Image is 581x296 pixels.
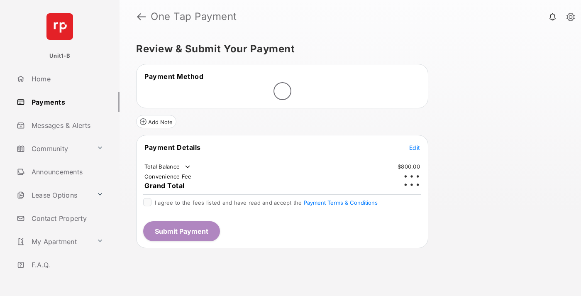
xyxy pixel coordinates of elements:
[46,13,73,40] img: svg+xml;base64,PHN2ZyB4bWxucz0iaHR0cDovL3d3dy53My5vcmcvMjAwMC9zdmciIHdpZHRoPSI2NCIgaGVpZ2h0PSI2NC...
[144,163,192,171] td: Total Balance
[49,52,70,60] p: Unit1-B
[13,69,120,89] a: Home
[409,143,420,152] button: Edit
[144,143,201,152] span: Payment Details
[136,44,558,54] h5: Review & Submit Your Payment
[13,185,93,205] a: Lease Options
[143,221,220,241] button: Submit Payment
[409,144,420,151] span: Edit
[13,255,120,275] a: F.A.Q.
[304,199,378,206] button: I agree to the fees listed and have read and accept the
[13,92,120,112] a: Payments
[144,72,203,81] span: Payment Method
[397,163,420,170] td: $800.00
[144,173,192,180] td: Convenience Fee
[151,12,237,22] strong: One Tap Payment
[13,115,120,135] a: Messages & Alerts
[13,208,120,228] a: Contact Property
[144,181,185,190] span: Grand Total
[136,115,176,128] button: Add Note
[13,139,93,159] a: Community
[13,232,93,252] a: My Apartment
[155,199,378,206] span: I agree to the fees listed and have read and accept the
[13,162,120,182] a: Announcements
